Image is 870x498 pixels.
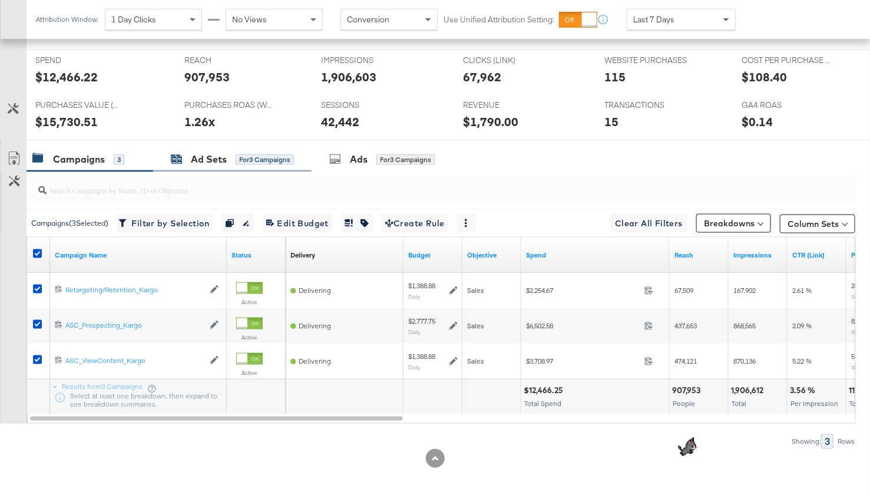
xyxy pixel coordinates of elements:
[526,250,665,260] a: The total amount spent to date.
[526,321,640,330] span: $6,502.58
[408,328,421,335] sub: Daily
[837,438,855,446] div: Rows
[65,285,204,295] a: Retargeting/Retention_Kargo
[444,14,554,25] label: Use Unified Attribution Setting:
[851,352,855,361] span: 5
[299,321,331,330] span: Delivering
[231,250,281,260] a: Shows the current state of your Ad Campaign.
[732,400,746,408] span: Total
[299,357,331,365] span: Delivering
[350,153,368,166] div: Ads
[114,154,124,165] div: 3
[47,174,782,197] input: Search Campaigns by Name, ID or Objective
[742,68,787,85] div: $108.40
[615,216,683,231] span: Clear All Filters
[790,400,838,408] span: Per Impression
[31,218,108,229] div: Campaigns ( 3 Selected)
[674,357,697,365] span: 474,121
[524,400,561,408] span: Total Spend
[610,214,687,233] button: Clear All Filters
[672,433,702,463] img: bjWACyElWyPMcyoBVFlYO7cFaB1oHbgAyFWqIQz5p+oAAAAASUVORK5CYII=
[184,100,273,111] span: PURCHASES ROAS (WEBSITE EVENTS)
[849,400,864,408] span: Total
[792,250,842,260] a: The number of clicks received on a link in your ad divided by the number of impressions.
[321,113,359,130] div: 42,442
[672,385,704,397] div: 907,953
[792,357,812,365] span: 5.22 %
[633,14,674,25] span: Last 7 Days
[376,154,435,165] div: for 3 Campaigns
[236,334,263,341] label: Active
[347,14,389,25] span: Conversion
[742,55,830,66] span: COST PER PURCHASE (WEBSITE EVENTS)
[385,216,445,231] span: Create Rule
[605,113,619,130] div: 15
[733,286,756,295] span: 167,902
[526,286,640,295] span: $2,254.67
[849,385,863,397] div: 115
[742,100,830,111] span: GA4 ROAS
[35,100,124,111] span: PURCHASES VALUE (WEBSITE EVENTS)
[111,14,156,25] span: 1 Day Clicks
[791,438,821,446] div: Showing:
[467,286,484,295] span: Sales
[526,357,640,365] span: $3,708.97
[674,321,697,330] span: 437,653
[290,250,315,260] a: Reflects the ability of your Ad Campaign to achieve delivery based on ad states, schedule and bud...
[65,321,204,331] a: ASC_Prospecting_Kargo
[184,113,215,130] div: 1.26x
[382,214,448,233] button: Create Rule
[792,286,812,295] span: 2.61 %
[674,286,693,295] span: 67,509
[65,356,204,365] div: ASC_ViewContent_Kargo
[266,216,329,231] span: Edit Budget
[35,68,98,85] div: $12,466.22
[605,55,693,66] span: WEBSITE PURCHASES
[65,356,204,366] a: ASC_ViewContent_Kargo
[605,100,693,111] span: TRANSACTIONS
[851,316,858,325] span: 82
[790,385,819,397] div: 3.56 %
[121,216,210,231] span: Filter by Selection
[780,215,855,233] button: Column Sets
[605,68,626,85] div: 115
[236,154,294,165] div: for 3 Campaigns
[408,316,435,326] div: $2,777.75
[290,250,315,260] div: Delivery
[696,214,771,233] button: Breakdowns
[191,153,227,166] div: Ad Sets
[408,250,458,260] a: The maximum amount you're willing to spend on your ads, on average each day or over the lifetime ...
[731,385,767,397] div: 1,906,612
[821,434,833,449] div: 3
[321,100,409,111] span: SESSIONS
[792,321,812,330] span: 2.09 %
[733,250,783,260] a: The number of times your ad was served. On mobile apps an ad is counted as served the first time ...
[467,357,484,365] span: Sales
[35,55,124,66] span: SPEND
[35,15,99,24] div: Attribution Window:
[35,113,98,130] div: $15,730.51
[674,250,724,260] a: The number of people your ad was served to.
[463,113,518,130] div: $1,790.00
[851,281,858,290] span: 28
[408,293,421,300] sub: Daily
[263,214,332,233] button: Edit Budget
[117,214,213,233] button: Filter by Selection
[321,55,409,66] span: IMPRESSIONS
[53,153,105,166] div: Campaigns
[742,113,773,130] div: $0.14
[467,321,484,330] span: Sales
[236,369,263,377] label: Active
[184,68,230,85] div: 907,953
[524,385,567,397] div: $12,466.25
[463,100,551,111] span: REVENUE
[408,352,435,361] div: $1,388.88
[236,298,263,306] label: Active
[408,281,435,291] div: $1,388.88
[65,321,204,330] div: ASC_Prospecting_Kargo
[463,68,501,85] div: 67,962
[467,250,517,260] a: Your campaign's objective.
[321,68,376,85] div: 1,906,603
[299,286,331,295] span: Delivering
[733,357,756,365] span: 870,136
